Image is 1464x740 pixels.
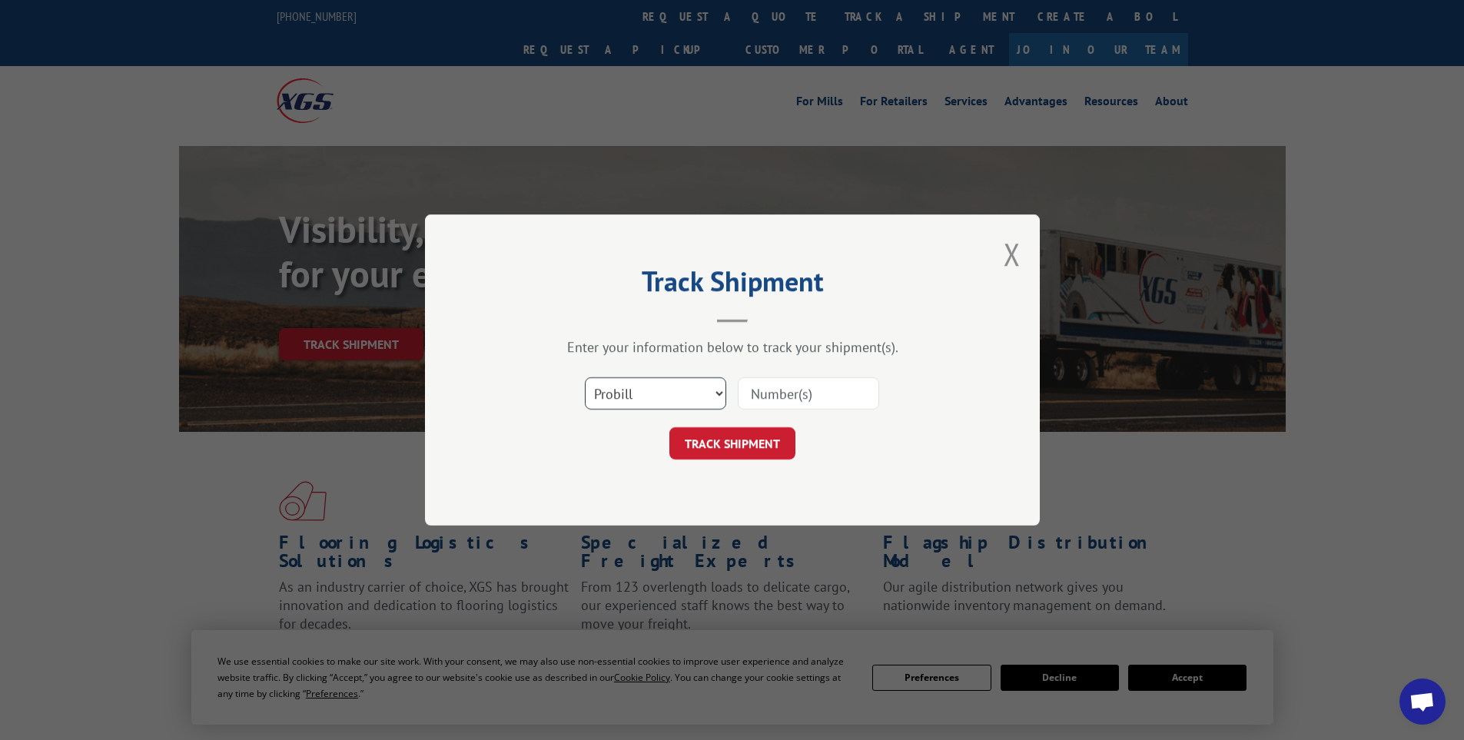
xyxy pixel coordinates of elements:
h2: Track Shipment [502,270,963,300]
button: Close modal [1004,234,1021,274]
a: Open chat [1399,679,1446,725]
input: Number(s) [738,377,879,410]
div: Enter your information below to track your shipment(s). [502,338,963,356]
button: TRACK SHIPMENT [669,427,795,460]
